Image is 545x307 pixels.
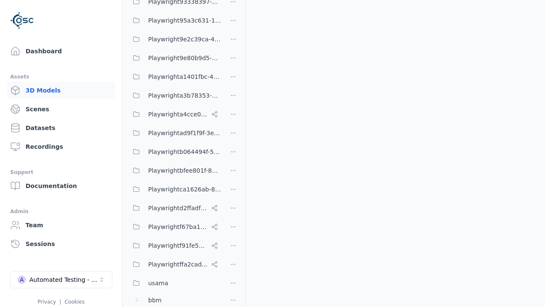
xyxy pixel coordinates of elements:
a: Documentation [7,177,115,194]
div: Assets [10,72,112,82]
button: Playwrightf67ba199-386a-42d1-aebc-3b37e79c7296 [128,218,221,235]
span: Playwrightad9f1f9f-3e6a-4231-8f19-c506bf64a382 [148,128,221,138]
span: Playwrightd2ffadf0-c973-454c-8fcf-dadaeffcb802 [148,203,208,213]
button: Playwrightb064494f-5db6-455b-80dc-9458cbe1eb6c [128,143,221,160]
button: Playwrighta3b78353-5999-46c5-9eab-70007203469a [128,87,221,104]
button: usama [128,275,221,292]
button: Playwrightbfee801f-8be1-42a6-b774-94c49e43b650 [128,162,221,179]
span: Playwrighta3b78353-5999-46c5-9eab-70007203469a [148,90,221,101]
a: 3D Models [7,82,115,99]
span: Playwright9e80b9d5-ab0b-4e8f-a3de-da46b25b8298 [148,53,221,63]
button: Playwrighta1401fbc-43d7-48dd-a309-be935d99d708 [128,68,221,85]
button: Playwrighta4cce06a-a8e6-4c0d-bfc1-93e8d78d750a [128,106,221,123]
span: Playwrightf91fe523-dd75-44f3-a953-451f6070cb42 [148,240,208,251]
a: Recordings [7,138,115,155]
span: Playwrighta1401fbc-43d7-48dd-a309-be935d99d708 [148,72,221,82]
span: Playwright9e2c39ca-48c3-4c03-98f4-0435f3624ea6 [148,34,221,44]
button: Playwrightca1626ab-8cec-4ddc-b85a-2f9392fe08d1 [128,181,221,198]
span: Playwrightca1626ab-8cec-4ddc-b85a-2f9392fe08d1 [148,184,221,194]
img: Logo [10,9,34,32]
a: Team [7,217,115,234]
div: Automated Testing - Playwright [29,275,98,284]
span: Playwrightb064494f-5db6-455b-80dc-9458cbe1eb6c [148,147,221,157]
span: usama [148,278,168,288]
a: Sessions [7,235,115,252]
div: Support [10,167,112,177]
span: Playwright95a3c631-199d-48c6-b39d-5991651cd876 [148,15,221,26]
span: Playwrightf67ba199-386a-42d1-aebc-3b37e79c7296 [148,222,208,232]
span: Playwrightffa2cad8-0214-4c2f-a758-8e9593c5a37e [148,259,208,269]
span: Playwrightbfee801f-8be1-42a6-b774-94c49e43b650 [148,165,221,176]
a: Privacy [37,299,56,305]
button: Playwrightffa2cad8-0214-4c2f-a758-8e9593c5a37e [128,256,221,273]
a: Dashboard [7,43,115,60]
div: Admin [10,206,112,217]
button: Playwright9e2c39ca-48c3-4c03-98f4-0435f3624ea6 [128,31,221,48]
button: Playwrightad9f1f9f-3e6a-4231-8f19-c506bf64a382 [128,125,221,142]
span: | [60,299,61,305]
div: A [17,275,26,284]
button: Playwrightf91fe523-dd75-44f3-a953-451f6070cb42 [128,237,221,254]
a: Datasets [7,119,115,136]
button: Select a workspace [10,271,112,288]
span: Playwrighta4cce06a-a8e6-4c0d-bfc1-93e8d78d750a [148,109,208,119]
button: Playwrightd2ffadf0-c973-454c-8fcf-dadaeffcb802 [128,200,221,217]
span: bbm [148,295,161,305]
button: Playwright95a3c631-199d-48c6-b39d-5991651cd876 [128,12,221,29]
a: Scenes [7,101,115,118]
a: Cookies [65,299,85,305]
button: Playwright9e80b9d5-ab0b-4e8f-a3de-da46b25b8298 [128,49,221,67]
